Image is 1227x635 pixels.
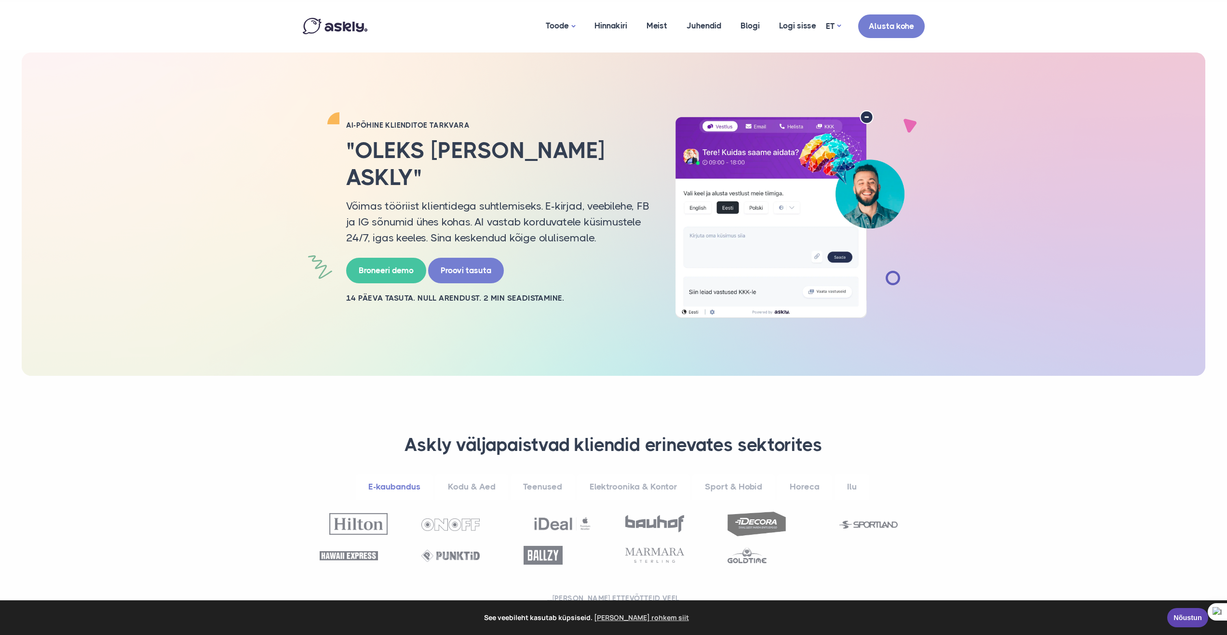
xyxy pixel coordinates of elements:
[536,2,585,50] a: Toode
[329,513,388,535] img: Hilton
[826,19,841,33] a: ET
[677,2,731,49] a: Juhendid
[315,434,913,457] h3: Askly väljapaistvad kliendid erinevates sektorites
[346,258,426,283] a: Broneeri demo
[524,546,563,565] img: Ballzy
[315,594,913,603] h2: ...[PERSON_NAME] ettevõtteid veel
[858,14,925,38] a: Alusta kohe
[346,120,650,130] h2: AI-PÕHINE KLIENDITOE TARKVARA
[692,474,775,500] a: Sport & Hobid
[356,474,433,500] a: E-kaubandus
[637,2,677,49] a: Meist
[346,293,650,304] h2: 14 PÄEVA TASUTA. NULL ARENDUST. 2 MIN SEADISTAMINE.
[731,2,769,49] a: Blogi
[625,515,684,532] img: Bauhof
[664,110,915,318] img: AI multilingual chat
[593,610,690,625] a: learn more about cookies
[421,550,480,562] img: Punktid
[428,258,504,283] a: Proovi tasuta
[728,547,767,563] img: Goldtime
[14,610,1160,625] span: See veebileht kasutab küpsiseid.
[421,518,480,531] img: OnOff
[320,551,378,560] img: Hawaii Express
[435,474,508,500] a: Kodu & Aed
[1167,608,1208,627] a: Nõustun
[839,521,898,529] img: Sportland
[777,474,832,500] a: Horeca
[511,474,575,500] a: Teenused
[585,2,637,49] a: Hinnakiri
[835,474,869,500] a: Ilu
[533,513,592,535] img: Ideal
[346,198,650,246] p: Võimas tööriist klientidega suhtlemiseks. E-kirjad, veebilehe, FB ja IG sõnumid ühes kohas. AI va...
[769,2,826,49] a: Logi sisse
[346,137,650,190] h2: "Oleks [PERSON_NAME] Askly"
[625,548,684,563] img: Marmara Sterling
[303,18,367,34] img: Askly
[577,474,690,500] a: Elektroonika & Kontor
